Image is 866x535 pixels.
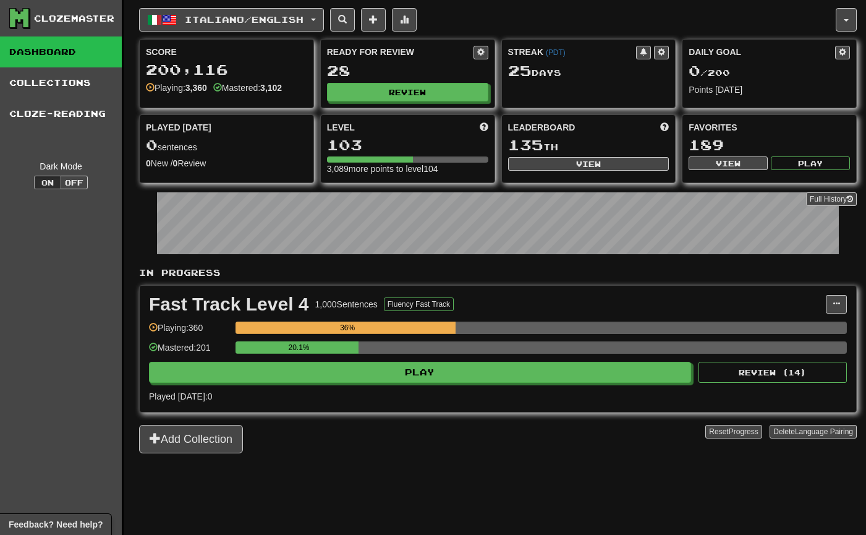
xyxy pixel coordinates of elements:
span: This week in points, UTC [660,121,669,134]
span: 0 [689,62,700,79]
strong: 3,360 [185,83,207,93]
div: Score [146,46,307,58]
div: 189 [689,137,850,153]
div: sentences [146,137,307,153]
button: Off [61,176,88,189]
span: 0 [146,136,158,153]
span: / 200 [689,67,730,78]
span: Open feedback widget [9,518,103,531]
a: (PDT) [546,48,566,57]
span: Played [DATE] [146,121,211,134]
div: Clozemaster [34,12,114,25]
strong: 0 [146,158,151,168]
div: 103 [327,137,488,153]
span: 25 [508,62,532,79]
button: View [689,156,768,170]
div: 1,000 Sentences [315,298,378,310]
button: DeleteLanguage Pairing [770,425,857,439]
button: Add Collection [139,425,243,453]
div: 36% [239,322,456,334]
div: Streak [508,46,637,58]
span: Leaderboard [508,121,575,134]
span: Italiano / English [185,14,304,25]
button: Italiano/English [139,8,324,32]
span: Played [DATE]: 0 [149,392,212,401]
div: Ready for Review [327,46,473,58]
div: Points [DATE] [689,83,850,96]
div: 28 [327,63,488,79]
strong: 0 [173,158,178,168]
div: New / Review [146,157,307,169]
span: Progress [729,427,758,436]
button: Fluency Fast Track [384,297,454,311]
span: Level [327,121,355,134]
button: View [508,157,669,171]
div: 20.1% [239,341,359,354]
div: 3,089 more points to level 104 [327,163,488,175]
div: Mastered: [213,82,282,94]
span: Language Pairing [795,427,853,436]
div: Playing: 360 [149,322,229,342]
span: 135 [508,136,543,153]
button: ResetProgress [705,425,762,439]
div: 200,116 [146,62,307,77]
button: Add sentence to collection [361,8,386,32]
span: Score more points to level up [480,121,488,134]
div: Fast Track Level 4 [149,295,309,314]
button: Play [771,156,850,170]
button: Review (14) [698,362,847,383]
button: Play [149,362,691,383]
p: In Progress [139,267,857,279]
div: Mastered: 201 [149,341,229,362]
a: Full History [806,192,857,206]
div: Favorites [689,121,850,134]
button: More stats [392,8,417,32]
div: Day s [508,63,669,79]
button: Search sentences [330,8,355,32]
div: th [508,137,669,153]
div: Playing: [146,82,207,94]
strong: 3,102 [260,83,282,93]
button: Review [327,83,488,101]
div: Dark Mode [9,160,112,173]
button: On [34,176,61,189]
div: Daily Goal [689,46,835,59]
